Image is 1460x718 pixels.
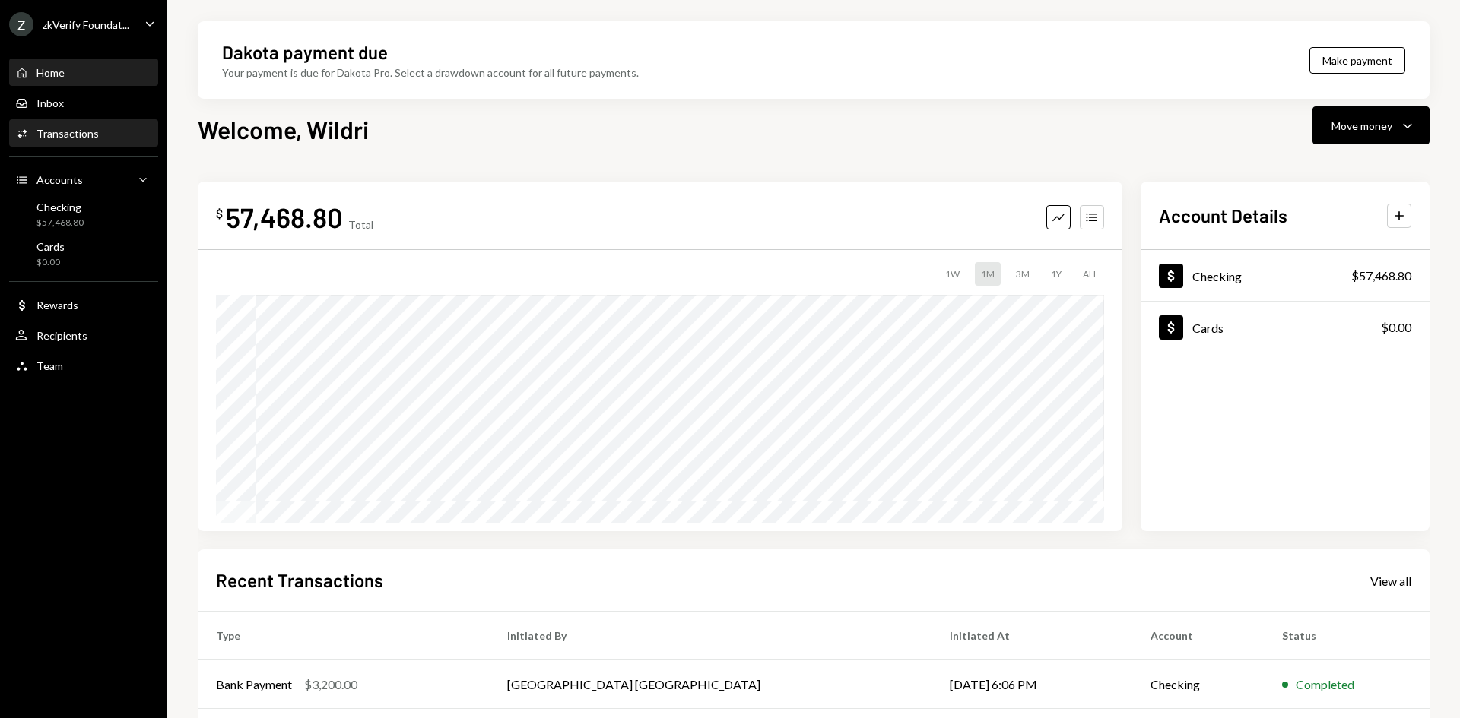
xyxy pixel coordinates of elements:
th: Account [1132,612,1264,660]
div: View all [1370,574,1411,589]
a: Checking$57,468.80 [9,196,158,232]
h2: Recent Transactions [216,568,383,593]
div: Your payment is due for Dakota Pro. Select a drawdown account for all future payments. [222,65,639,81]
h2: Account Details [1159,203,1287,228]
div: $0.00 [36,256,65,269]
div: Checking [36,201,84,214]
div: 57,468.80 [226,200,342,234]
div: $ [216,206,223,221]
div: Home [36,66,65,79]
button: Make payment [1309,47,1405,74]
div: $57,468.80 [1351,267,1411,285]
a: Accounts [9,166,158,193]
th: Initiated At [932,612,1132,660]
div: Z [9,12,33,36]
div: Transactions [36,127,99,140]
div: Move money [1331,118,1392,134]
th: Type [198,612,489,660]
a: Home [9,59,158,86]
div: Total [348,218,373,231]
div: $0.00 [1381,318,1411,337]
div: 1M [975,262,1001,286]
div: Rewards [36,299,78,312]
button: Move money [1312,106,1430,144]
th: Initiated By [489,612,932,660]
a: Rewards [9,291,158,318]
h1: Welcome, Wildri [198,114,369,144]
div: $57,468.80 [36,217,84,229]
div: Dakota payment due [222,40,388,65]
div: Recipients [36,329,87,342]
td: Checking [1132,660,1264,709]
div: Team [36,359,63,372]
div: Bank Payment [216,675,292,694]
div: Cards [36,240,65,253]
a: Cards$0.00 [1141,302,1430,353]
a: Transactions [9,119,158,147]
a: Cards$0.00 [9,236,158,272]
a: Checking$57,468.80 [1141,250,1430,301]
div: 1Y [1045,262,1068,286]
a: Recipients [9,321,158,349]
div: 3M [1010,262,1036,286]
div: Checking [1192,269,1242,283]
div: Completed [1296,675,1354,694]
th: Status [1264,612,1430,660]
a: Team [9,352,158,379]
div: Accounts [36,173,83,186]
div: Inbox [36,96,64,109]
a: Inbox [9,89,158,116]
div: $3,200.00 [304,675,357,694]
td: [DATE] 6:06 PM [932,660,1132,709]
div: Cards [1192,321,1224,335]
td: [GEOGRAPHIC_DATA] [GEOGRAPHIC_DATA] [489,660,932,709]
div: 1W [939,262,966,286]
div: ALL [1077,262,1104,286]
div: zkVerify Foundat... [43,18,129,31]
a: View all [1370,572,1411,589]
